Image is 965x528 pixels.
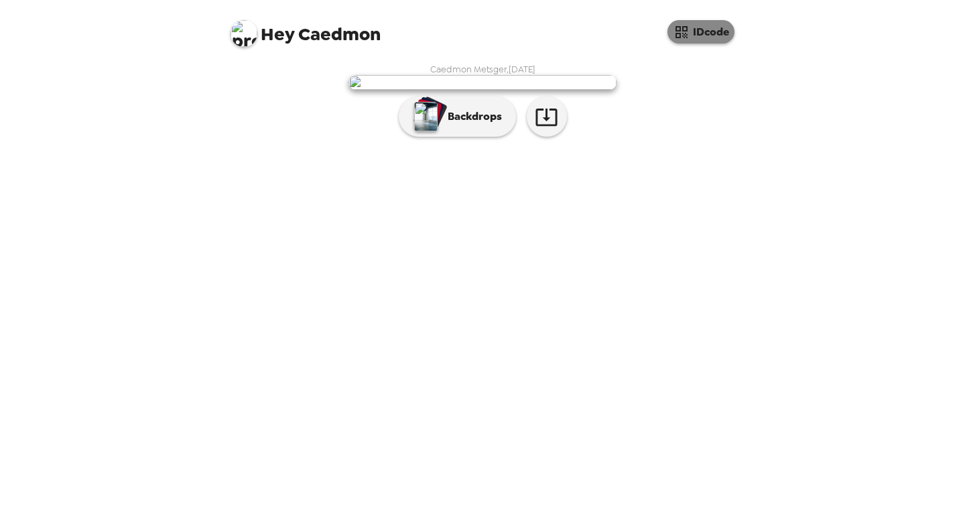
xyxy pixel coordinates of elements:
[231,20,257,47] img: profile pic
[399,96,516,137] button: Backdrops
[231,13,381,44] span: Caedmon
[348,75,617,90] img: user
[667,20,734,44] button: IDcode
[261,22,294,46] span: Hey
[441,109,502,125] p: Backdrops
[430,64,535,75] span: Caedmon Metsger , [DATE]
